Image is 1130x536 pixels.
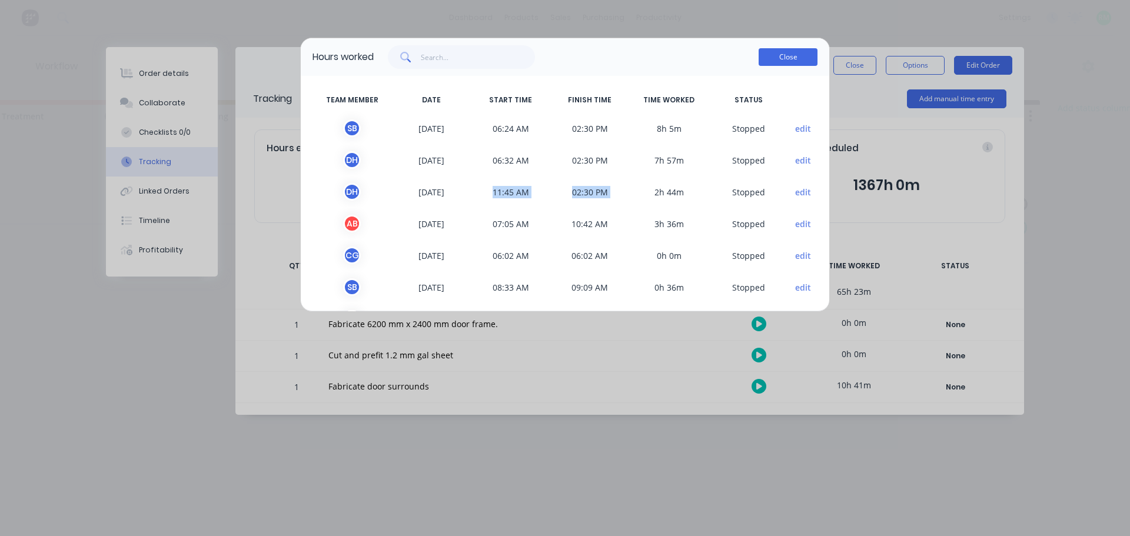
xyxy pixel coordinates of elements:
[343,119,361,137] div: S B
[392,95,471,105] span: DATE
[471,183,550,201] span: 11:45 AM
[392,151,471,169] span: [DATE]
[630,278,709,296] span: 0h 36m
[343,310,361,328] div: G C
[630,310,709,328] span: 7h 20m
[471,151,550,169] span: 06:32 AM
[343,215,361,232] div: A B
[392,183,471,201] span: [DATE]
[471,310,550,328] span: 07:10 AM
[709,119,788,137] span: S topped
[343,278,361,296] div: S B
[421,45,536,69] input: Search...
[392,278,471,296] span: [DATE]
[795,154,811,167] button: edit
[471,95,550,105] span: START TIME
[630,95,709,105] span: TIME WORKED
[795,186,811,198] button: edit
[471,247,550,264] span: 06:02 AM
[709,310,788,328] span: S topped
[795,281,811,294] button: edit
[471,278,550,296] span: 08:33 AM
[550,310,630,328] span: 02:31 PM
[630,151,709,169] span: 7h 57m
[795,249,811,262] button: edit
[630,247,709,264] span: 0h 0m
[343,247,361,264] div: C G
[343,151,361,169] div: D H
[392,310,471,328] span: [DATE]
[630,183,709,201] span: 2h 44m
[795,122,811,135] button: edit
[471,119,550,137] span: 06:24 AM
[759,48,817,66] button: Close
[343,183,361,201] div: D H
[550,95,630,105] span: FINISH TIME
[630,119,709,137] span: 8h 5m
[630,215,709,232] span: 3h 36m
[550,278,630,296] span: 09:09 AM
[550,119,630,137] span: 02:30 PM
[313,50,374,64] div: Hours worked
[709,215,788,232] span: S topped
[709,247,788,264] span: S topped
[550,247,630,264] span: 06:02 AM
[471,215,550,232] span: 07:05 AM
[709,278,788,296] span: S topped
[392,247,471,264] span: [DATE]
[709,183,788,201] span: S topped
[392,215,471,232] span: [DATE]
[550,183,630,201] span: 02:30 PM
[550,215,630,232] span: 10:42 AM
[795,218,811,230] button: edit
[709,151,788,169] span: S topped
[550,151,630,169] span: 02:30 PM
[709,95,788,105] span: STATUS
[313,95,392,105] span: TEAM MEMBER
[392,119,471,137] span: [DATE]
